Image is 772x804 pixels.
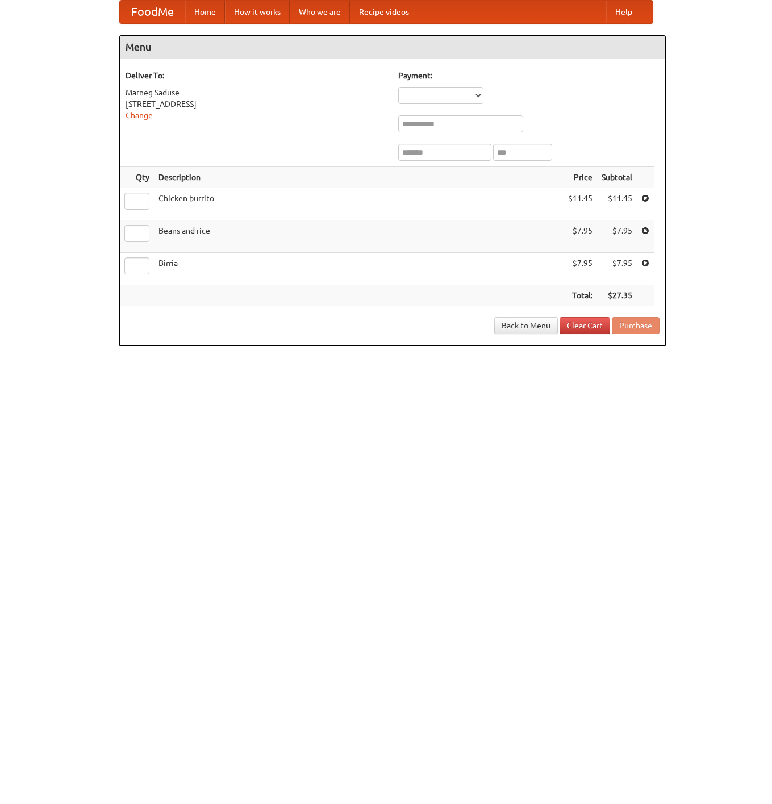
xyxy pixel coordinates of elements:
[560,317,610,334] a: Clear Cart
[350,1,418,23] a: Recipe videos
[606,1,641,23] a: Help
[225,1,290,23] a: How it works
[398,70,660,81] h5: Payment:
[120,167,154,188] th: Qty
[126,98,387,110] div: [STREET_ADDRESS]
[154,188,564,220] td: Chicken burrito
[597,188,637,220] td: $11.45
[126,87,387,98] div: Marneg Saduse
[564,167,597,188] th: Price
[597,253,637,285] td: $7.95
[290,1,350,23] a: Who we are
[154,220,564,253] td: Beans and rice
[494,317,558,334] a: Back to Menu
[126,70,387,81] h5: Deliver To:
[154,167,564,188] th: Description
[564,188,597,220] td: $11.45
[564,220,597,253] td: $7.95
[120,36,665,59] h4: Menu
[154,253,564,285] td: Birria
[185,1,225,23] a: Home
[564,253,597,285] td: $7.95
[126,111,153,120] a: Change
[564,285,597,306] th: Total:
[597,285,637,306] th: $27.35
[120,1,185,23] a: FoodMe
[612,317,660,334] button: Purchase
[597,167,637,188] th: Subtotal
[597,220,637,253] td: $7.95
